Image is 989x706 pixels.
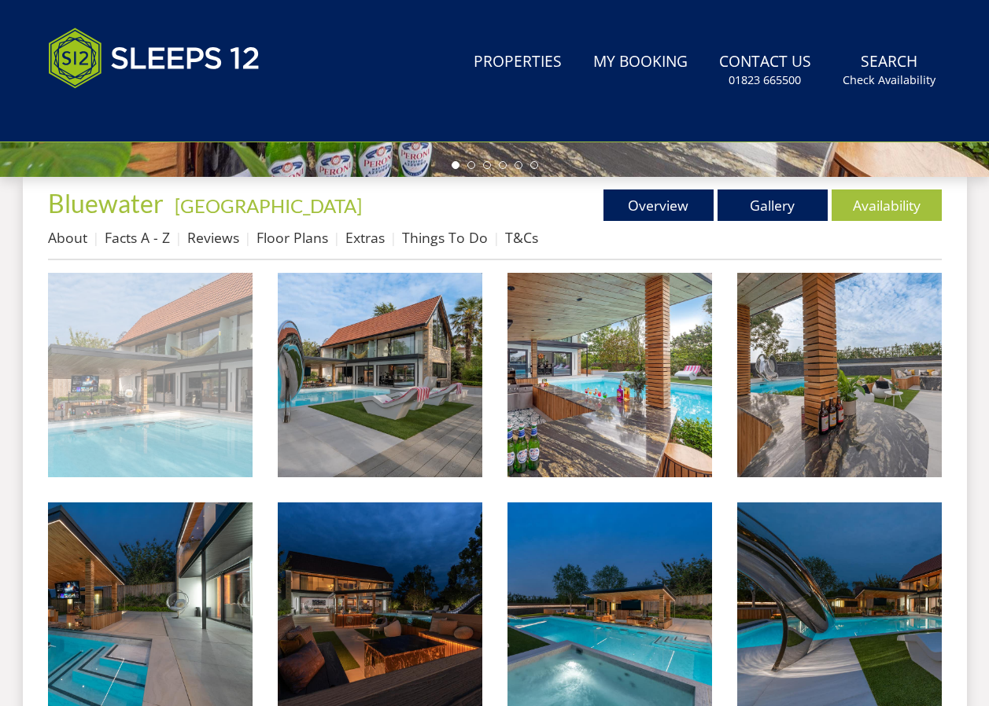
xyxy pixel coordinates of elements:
[168,194,362,217] span: -
[402,228,488,247] a: Things To Do
[587,45,694,80] a: My Booking
[843,72,935,88] small: Check Availability
[40,107,205,120] iframe: Customer reviews powered by Trustpilot
[836,45,942,96] a: SearchCheck Availability
[713,45,817,96] a: Contact Us01823 665500
[729,72,801,88] small: 01823 665500
[48,19,260,97] img: Sleeps 12
[603,189,714,221] a: Overview
[175,194,362,217] a: [GEOGRAPHIC_DATA]
[48,188,168,219] a: Bluewater
[48,273,253,477] img: Bluewater: Luxury holiday house near Bath and Bristol
[105,228,170,247] a: Facts A - Z
[832,189,942,221] a: Availability
[737,273,942,477] img: Bluewater - The holiday vibe is riding high at this luxury large group holiday house
[345,228,385,247] a: Extras
[256,228,328,247] a: Floor Plans
[48,228,87,247] a: About
[505,228,538,247] a: T&Cs
[278,273,482,477] img: Bluewater: For luxury large group holidays in Somerset
[48,188,164,219] span: Bluewater
[187,228,239,247] a: Reviews
[507,273,712,477] img: Bluewater - There's a poolside kitchen for cocktails and barbecues
[467,45,568,80] a: Properties
[718,189,828,221] a: Gallery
